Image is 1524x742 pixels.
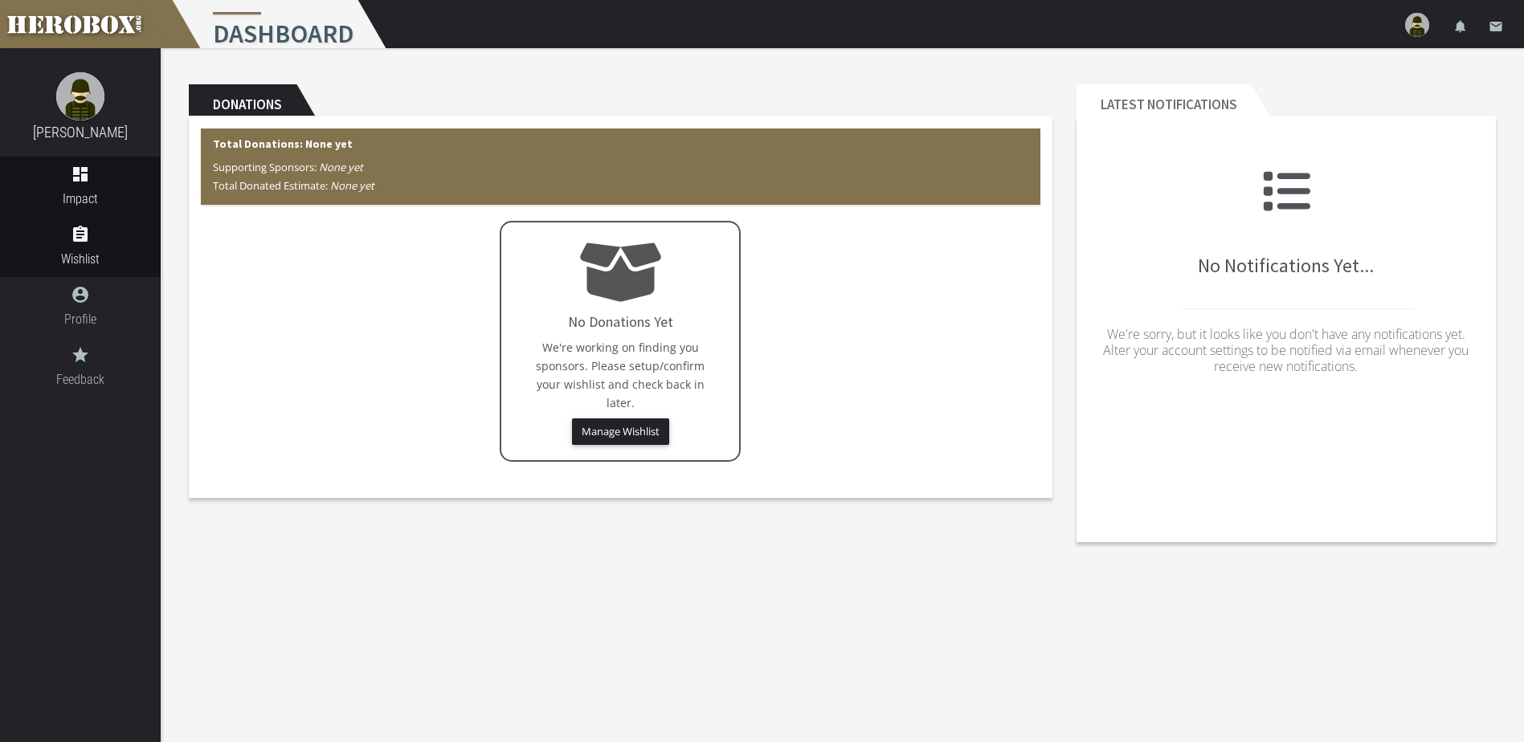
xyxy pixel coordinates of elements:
[1405,13,1429,37] img: user-image
[213,178,374,193] span: Total Donated Estimate:
[1107,325,1465,343] span: We're sorry, but it looks like you don't have any notifications yet.
[1103,341,1469,375] span: Alter your account settings to be notified via email whenever you receive new notifications.
[201,128,1040,205] div: Total Donations: None yet
[568,314,673,330] h4: No Donations Yet
[1089,128,1484,425] div: No Notifications Yet...
[33,124,128,141] a: [PERSON_NAME]
[572,418,669,445] button: Manage Wishlist
[189,84,296,116] h2: Donations
[319,160,363,174] i: None yet
[213,137,353,151] b: Total Donations: None yet
[71,165,90,184] i: dashboard
[517,338,723,412] p: We're working on finding you sponsors. Please setup/confirm your wishlist and check back in later.
[1089,167,1484,276] h2: No Notifications Yet...
[1077,84,1252,116] h2: Latest Notifications
[213,160,363,174] span: Supporting Sponsors:
[330,178,374,193] i: None yet
[56,72,104,120] img: image
[1453,19,1468,34] i: notifications
[1489,19,1503,34] i: email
